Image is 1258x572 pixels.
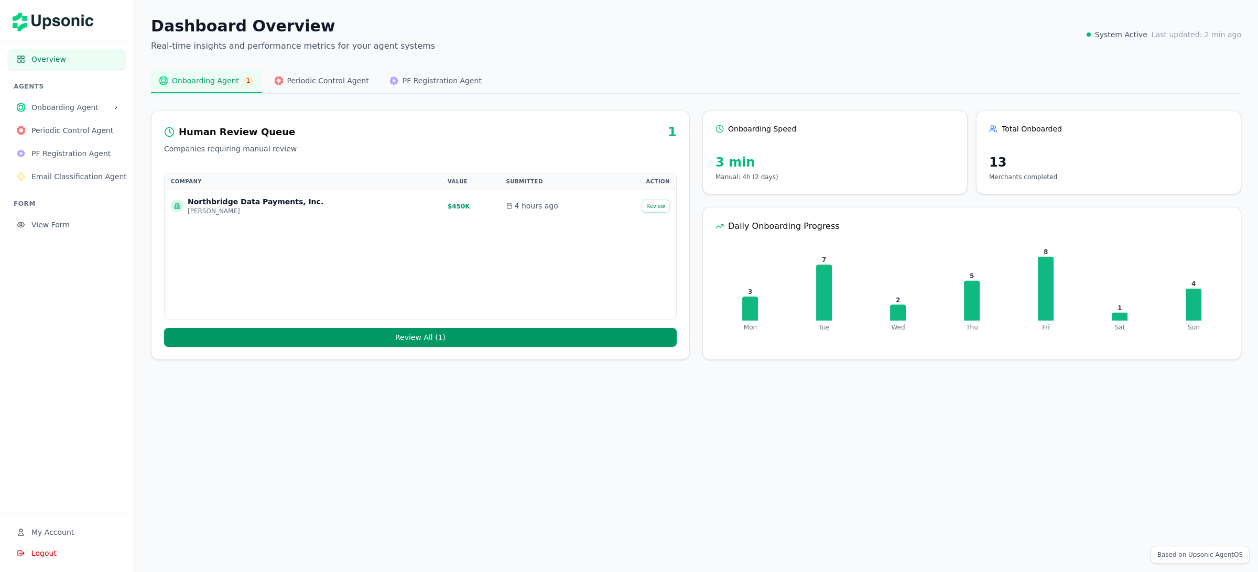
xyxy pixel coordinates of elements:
[31,54,117,64] span: Overview
[13,5,101,35] img: Upsonic
[506,201,602,211] div: 4 hours ago
[608,173,676,190] th: Action
[8,56,125,65] a: Overview
[164,144,677,154] p: Companies requiring manual review
[151,69,262,93] button: Onboarding AgentOnboarding Agent1
[989,173,1228,181] p: Merchants completed
[970,272,974,280] tspan: 5
[31,548,57,558] span: Logout
[275,76,283,85] img: Periodic Control Agent
[1152,29,1241,40] span: Last updated: 2 min ago
[243,75,254,86] span: 1
[8,97,125,118] button: Onboarding Agent
[891,324,905,331] tspan: Wed
[31,171,127,182] span: Email Classification Agent
[748,288,752,295] tspan: 3
[1044,248,1048,256] tspan: 8
[31,148,117,159] span: PF Registration Agent
[8,150,125,160] a: PF Registration AgentPF Registration Agent
[1042,324,1049,331] tspan: Fri
[8,214,125,235] button: View Form
[441,173,500,190] th: Value
[382,69,490,93] button: PF Registration AgentPF Registration Agent
[8,120,125,141] button: Periodic Control Agent
[31,527,74,537] span: My Account
[266,69,377,93] button: Periodic Control AgentPeriodic Control Agent
[896,296,900,304] tspan: 2
[966,324,978,331] tspan: Thu
[1188,324,1200,331] tspan: Sun
[8,522,125,543] button: My Account
[989,124,1228,134] div: Total Onboarded
[1115,324,1125,331] tspan: Sat
[17,126,25,135] img: Periodic Control Agent
[715,154,955,171] div: 3 min
[1191,280,1196,288] tspan: 4
[17,103,25,112] img: Onboarding Agent
[744,324,757,331] tspan: Mon
[8,543,125,564] button: Logout
[17,172,25,181] img: Email Classification Agent
[31,219,117,230] span: View Form
[715,124,955,134] div: Onboarding Speed
[668,124,677,140] div: 1
[179,125,295,139] div: Human Review Queue
[390,76,398,85] img: PF Registration Agent
[8,173,125,183] a: Email Classification AgentEmail Classification Agent
[164,328,677,347] button: Review All (1)
[448,203,470,210] span: $450K
[642,200,670,213] button: Review
[188,196,323,207] div: Northbridge Data Payments, Inc.
[403,75,482,86] span: PF Registration Agent
[1095,29,1147,40] span: System Active
[8,143,125,164] button: PF Registration Agent
[159,76,168,85] img: Onboarding Agent
[1118,304,1122,312] tspan: 1
[989,154,1228,171] div: 13
[715,173,955,181] p: Manual: 4h (2 days)
[287,75,369,86] span: Periodic Control Agent
[8,127,125,137] a: Periodic Control AgentPeriodic Control Agent
[31,102,109,113] span: Onboarding Agent
[14,200,125,208] h3: FORM
[8,221,125,231] a: View Form
[818,324,830,331] tspan: Tue
[14,82,125,91] h3: AGENTS
[172,75,239,86] span: Onboarding Agent
[31,125,117,136] span: Periodic Control Agent
[188,207,323,215] div: [PERSON_NAME]
[8,49,125,70] button: Overview
[151,40,435,52] p: Real-time insights and performance metrics for your agent systems
[151,17,435,36] h1: Dashboard Overview
[8,529,125,538] a: My Account
[715,220,1228,233] div: Daily Onboarding Progress
[165,173,441,190] th: Company
[17,149,25,158] img: PF Registration Agent
[8,166,125,187] button: Email Classification Agent
[500,173,608,190] th: Submitted
[822,256,826,263] tspan: 7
